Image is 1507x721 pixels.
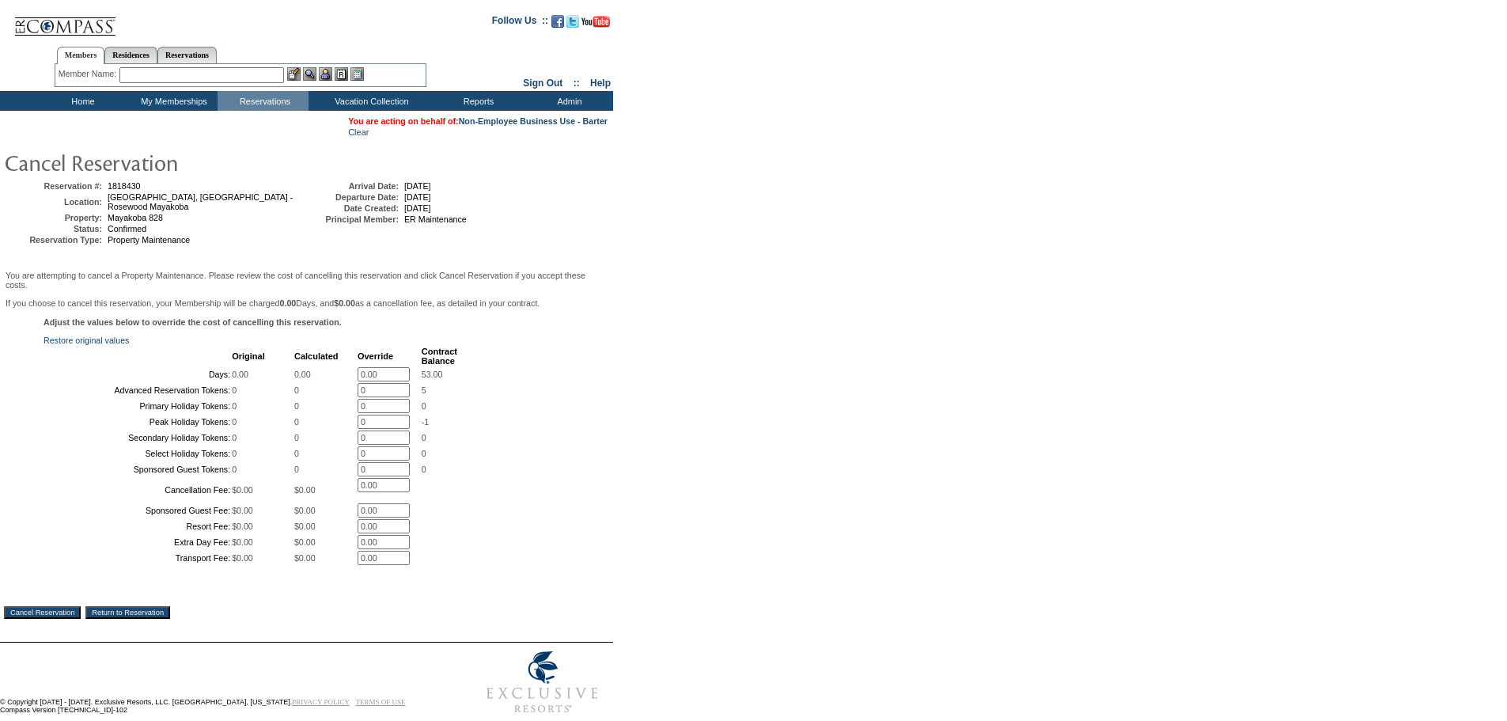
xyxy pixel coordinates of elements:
span: 0.00 [294,370,311,379]
a: PRIVACY POLICY [292,698,350,706]
a: Residences [104,47,157,63]
a: Restore original values [44,336,129,345]
span: Mayakoba 828 [108,213,163,222]
td: Departure Date: [304,192,399,202]
a: Sign Out [523,78,562,89]
td: Cancellation Fee: [45,478,230,502]
img: Follow us on Twitter [566,15,579,28]
td: Secondary Holiday Tokens: [45,431,230,445]
td: Follow Us :: [492,13,548,32]
span: 0 [232,417,237,427]
span: 0 [422,401,426,411]
td: Select Holiday Tokens: [45,446,230,461]
span: [DATE] [404,203,431,213]
span: $0.00 [294,553,316,563]
td: Days: [45,367,230,381]
td: Home [36,91,127,111]
span: Confirmed [108,224,146,233]
span: Property Maintenance [108,235,190,245]
img: Reservations [335,67,348,81]
input: Return to Reservation [85,606,170,619]
img: Subscribe to our YouTube Channel [581,16,610,28]
span: 0 [294,417,299,427]
a: TERMS OF USE [356,698,406,706]
img: Compass Home [13,4,116,36]
span: 1818430 [108,181,141,191]
span: 0 [232,433,237,442]
span: 0 [422,433,426,442]
span: 0 [294,401,299,411]
span: ER Maintenance [404,214,467,224]
td: Date Created: [304,203,399,213]
span: $0.00 [232,485,253,495]
td: Sponsored Guest Fee: [45,503,230,518]
a: Follow us on Twitter [566,20,579,29]
span: 0 [294,449,299,458]
b: Adjust the values below to override the cost of cancelling this reservation. [44,317,342,327]
td: Transport Fee: [45,551,230,565]
span: 0.00 [232,370,248,379]
b: Contract Balance [422,347,457,366]
td: Extra Day Fee: [45,535,230,549]
span: 0 [232,401,237,411]
a: Subscribe to our YouTube Channel [581,20,610,29]
b: $0.00 [334,298,355,308]
b: Override [358,351,393,361]
img: b_calculator.gif [350,67,364,81]
span: $0.00 [294,537,316,547]
a: Help [590,78,611,89]
b: Calculated [294,351,339,361]
span: $0.00 [232,553,253,563]
td: Advanced Reservation Tokens: [45,383,230,397]
input: Cancel Reservation [4,606,81,619]
span: 53.00 [422,370,443,379]
span: [GEOGRAPHIC_DATA], [GEOGRAPHIC_DATA] - Rosewood Mayakoba [108,192,293,211]
td: Location: [7,192,102,211]
span: $0.00 [232,522,253,531]
span: 0 [422,449,426,458]
span: :: [574,78,580,89]
a: Members [57,47,105,64]
img: pgTtlCancelRes.gif [4,146,320,178]
img: b_edit.gif [287,67,301,81]
td: Admin [522,91,613,111]
td: Reservation Type: [7,235,102,245]
td: Reservations [218,91,309,111]
td: Vacation Collection [309,91,431,111]
a: Clear [348,127,369,137]
img: View [303,67,316,81]
span: 0 [232,385,237,395]
span: [DATE] [404,181,431,191]
span: 0 [232,465,237,474]
span: 0 [294,465,299,474]
span: 0 [232,449,237,458]
span: $0.00 [294,522,316,531]
p: If you choose to cancel this reservation, your Membership will be charged Days, and as a cancella... [6,298,608,308]
span: $0.00 [232,537,253,547]
td: My Memberships [127,91,218,111]
td: Reservation #: [7,181,102,191]
b: Original [232,351,265,361]
td: Sponsored Guest Tokens: [45,462,230,476]
span: -1 [422,417,429,427]
td: Resort Fee: [45,519,230,533]
td: Reports [431,91,522,111]
td: Principal Member: [304,214,399,224]
td: Property: [7,213,102,222]
img: Become our fan on Facebook [551,15,564,28]
span: You are acting on behalf of: [348,116,608,126]
td: Peak Holiday Tokens: [45,415,230,429]
b: 0.00 [280,298,297,308]
p: You are attempting to cancel a Property Maintenance. Please review the cost of cancelling this re... [6,271,608,290]
span: 0 [294,385,299,395]
td: Arrival Date: [304,181,399,191]
a: Non-Employee Business Use - Barter [459,116,608,126]
div: Member Name: [59,67,119,81]
span: 0 [422,465,426,474]
span: 0 [294,433,299,442]
a: Become our fan on Facebook [551,20,564,29]
img: Impersonate [319,67,332,81]
span: $0.00 [294,506,316,515]
span: [DATE] [404,192,431,202]
span: $0.00 [294,485,316,495]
